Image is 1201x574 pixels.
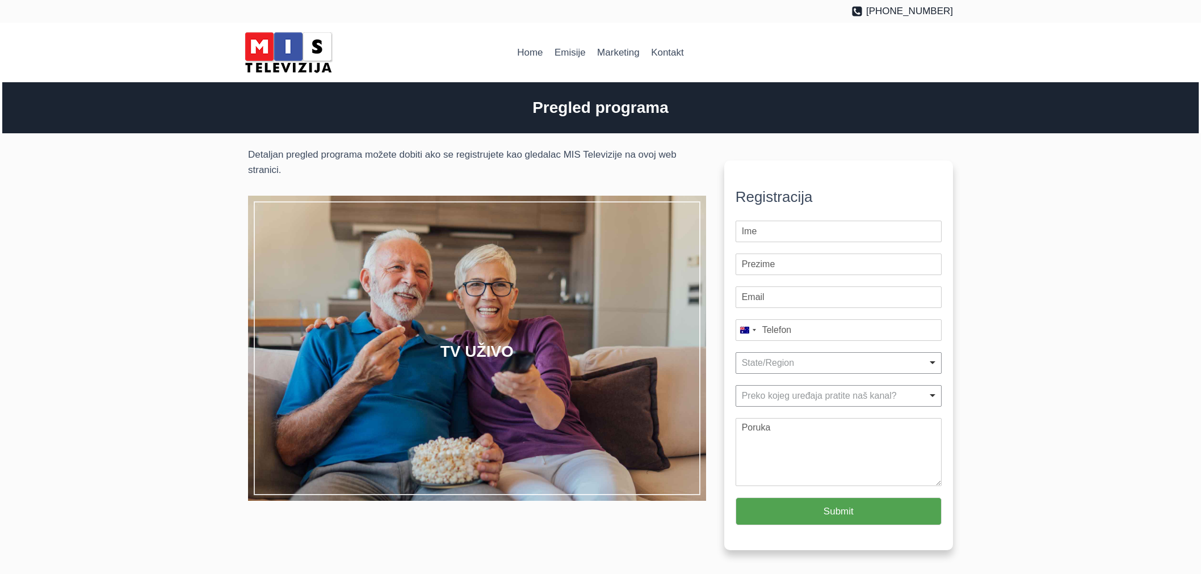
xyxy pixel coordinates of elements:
a: Emisije [549,39,591,66]
h2: Pregled programa [248,96,953,120]
input: Prezime [736,254,942,275]
div: State/Region [742,358,929,368]
p: Detaljan pregled programa možete dobiti ako se registrujete kao gledalac MIS Televizije na ovoj w... [248,147,706,178]
div: Registracija [736,185,942,209]
a: [PHONE_NUMBER] [851,3,953,19]
h2: TV UŽIVO [314,337,639,366]
div: Preko kojeg uređaja pratite naš kanal? [742,391,929,401]
button: Selected country [736,319,759,341]
input: Email [736,286,942,308]
a: TV UŽIVO [248,196,706,501]
input: Mobile Phone Number [736,319,942,341]
input: Ime [736,221,942,242]
button: Submit [736,497,942,525]
a: Marketing [591,39,645,66]
img: MIS Television [240,28,337,77]
a: Home [511,39,549,66]
span: [PHONE_NUMBER] [866,3,953,19]
nav: Primary Navigation [511,39,690,66]
a: Kontakt [645,39,690,66]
